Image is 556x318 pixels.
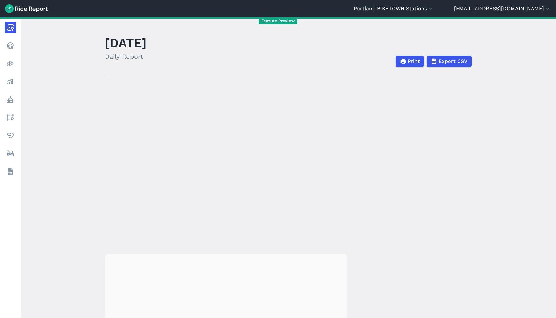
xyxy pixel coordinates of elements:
[5,112,16,123] a: Areas
[5,4,48,13] img: Ride Report
[5,130,16,141] a: Health
[396,56,424,67] button: Print
[259,18,297,24] span: Feature Preview
[408,57,420,65] span: Print
[439,57,468,65] span: Export CSV
[454,5,551,13] button: [EMAIL_ADDRESS][DOMAIN_NAME]
[5,40,16,51] a: Realtime
[105,52,147,61] h2: Daily Report
[5,166,16,177] a: Datasets
[5,58,16,69] a: Heatmaps
[105,34,147,52] h1: [DATE]
[5,22,16,33] a: Report
[354,5,434,13] button: Portland BIKETOWN Stations
[5,94,16,105] a: Policy
[5,76,16,87] a: Analyze
[5,148,16,159] a: ModeShift
[427,56,472,67] button: Export CSV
